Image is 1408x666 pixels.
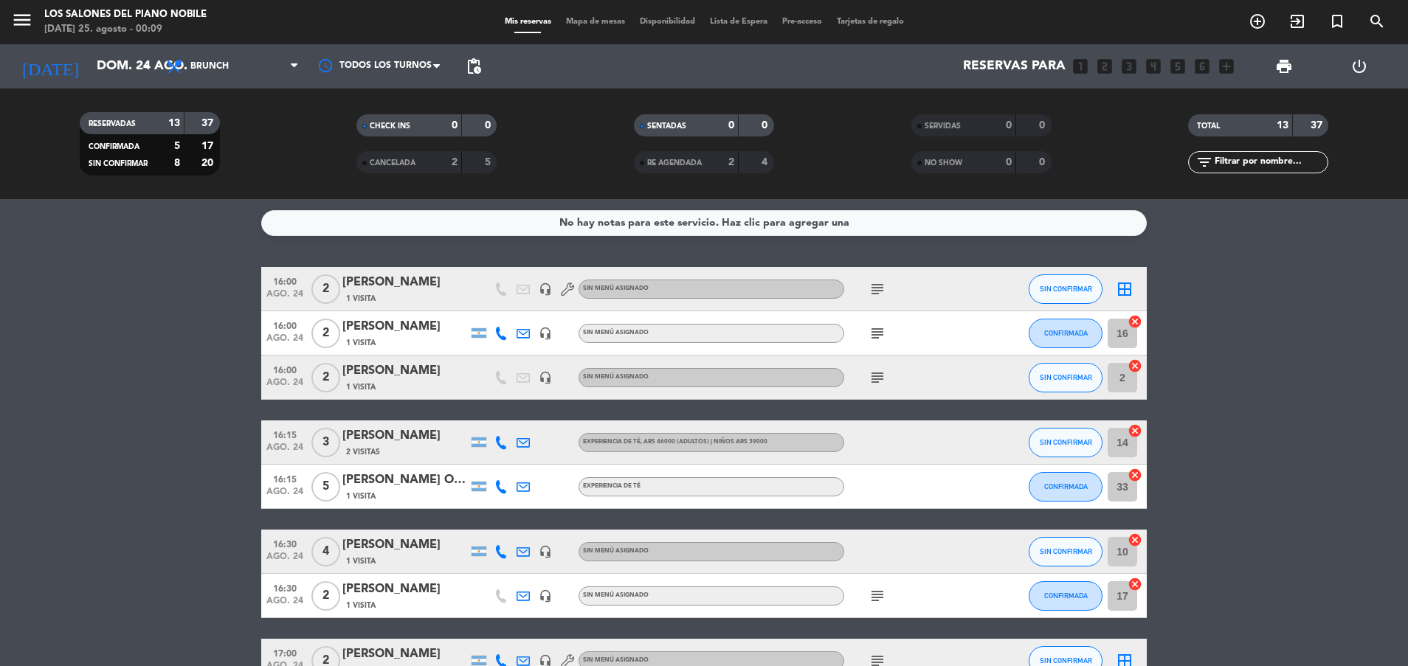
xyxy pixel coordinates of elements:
span: 2 [311,363,340,392]
span: 16:00 [266,316,303,333]
i: exit_to_app [1288,13,1306,30]
span: 3 [311,428,340,457]
span: Reservas para [963,59,1066,74]
span: 2 [311,319,340,348]
span: 2 [311,274,340,304]
span: ago. 24 [266,552,303,569]
i: menu [11,9,33,31]
span: EXPERIENCIA DE TÉ [583,483,641,489]
i: subject [869,587,886,605]
span: SIN CONFIRMAR [1040,285,1092,293]
button: SIN CONFIRMAR [1029,537,1102,566]
button: CONFIRMADA [1029,319,1102,348]
strong: 13 [168,118,180,128]
strong: 5 [485,157,494,167]
span: SENTADAS [647,122,686,130]
span: RESERVADAS [89,120,136,128]
span: 16:00 [266,361,303,378]
div: No hay notas para este servicio. Haz clic para agregar una [559,215,849,232]
span: ago. 24 [266,378,303,395]
span: , ARS 46000 (Adultos) | Niños ARS 39000 [641,439,767,445]
i: arrow_drop_down [137,58,155,75]
div: [PERSON_NAME] [342,426,468,445]
button: SIN CONFIRMAR [1029,428,1102,457]
strong: 0 [728,120,734,131]
i: add_circle_outline [1249,13,1266,30]
i: headset_mic [539,589,552,603]
i: looks_3 [1119,57,1139,76]
strong: 2 [728,157,734,167]
span: ago. 24 [266,596,303,613]
i: [DATE] [11,50,89,83]
strong: 5 [174,141,180,151]
span: Lista de Espera [703,18,775,26]
span: Sin menú asignado [583,657,649,663]
strong: 0 [1039,120,1048,131]
button: CONFIRMADA [1029,472,1102,502]
i: looks_6 [1193,57,1212,76]
span: SIN CONFIRMAR [1040,656,1092,665]
span: ago. 24 [266,333,303,350]
button: CONFIRMADA [1029,581,1102,611]
div: [PERSON_NAME] [342,645,468,664]
i: headset_mic [539,545,552,558]
i: headset_mic [539,282,552,296]
div: [PERSON_NAME] [342,535,468,555]
span: Mis reservas [497,18,559,26]
i: search [1368,13,1386,30]
span: 1 Visita [346,381,376,393]
div: [PERSON_NAME] [342,317,468,336]
span: SIN CONFIRMAR [1040,438,1092,446]
span: RE AGENDADA [647,159,702,167]
strong: 13 [1277,120,1288,131]
div: [PERSON_NAME] [342,361,468,381]
span: Disponibilidad [632,18,703,26]
span: CONFIRMADA [1044,592,1088,600]
span: Sin menú asignado [583,374,649,380]
span: Mapa de mesas [559,18,632,26]
button: SIN CONFIRMAR [1029,274,1102,304]
span: 2 [311,581,340,611]
i: power_settings_new [1350,58,1368,75]
button: SIN CONFIRMAR [1029,363,1102,392]
i: border_all [1116,280,1133,298]
span: Sin menú asignado [583,330,649,336]
strong: 0 [1039,157,1048,167]
span: 1 Visita [346,555,376,567]
span: Brunch [190,61,229,72]
span: SERVIDAS [925,122,961,130]
strong: 37 [201,118,216,128]
div: [PERSON_NAME] [342,580,468,599]
span: TOTAL [1197,122,1220,130]
i: subject [869,325,886,342]
strong: 4 [762,157,770,167]
span: 17:00 [266,644,303,661]
i: filter_list [1195,153,1213,171]
strong: 0 [762,120,770,131]
span: ago. 24 [266,289,303,306]
strong: 17 [201,141,216,151]
span: SIN CONFIRMAR [1040,373,1092,381]
input: Filtrar por nombre... [1213,154,1328,170]
strong: 0 [485,120,494,131]
div: [PERSON_NAME] [342,273,468,292]
span: Sin menú asignado [583,592,649,598]
i: headset_mic [539,371,552,384]
strong: 8 [174,158,180,168]
i: cancel [1128,358,1142,373]
span: 4 [311,537,340,566]
div: LOG OUT [1322,44,1397,89]
div: [PERSON_NAME] Orden [342,471,468,490]
strong: 0 [1006,120,1012,131]
span: 16:30 [266,535,303,552]
i: looks_4 [1144,57,1163,76]
i: headset_mic [539,327,552,340]
span: ago. 24 [266,487,303,504]
strong: 20 [201,158,216,168]
span: 1 Visita [346,600,376,611]
span: 16:00 [266,272,303,289]
i: cancel [1128,314,1142,329]
i: cancel [1128,423,1142,438]
span: Sin menú asignado [583,285,649,291]
i: add_box [1217,57,1236,76]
